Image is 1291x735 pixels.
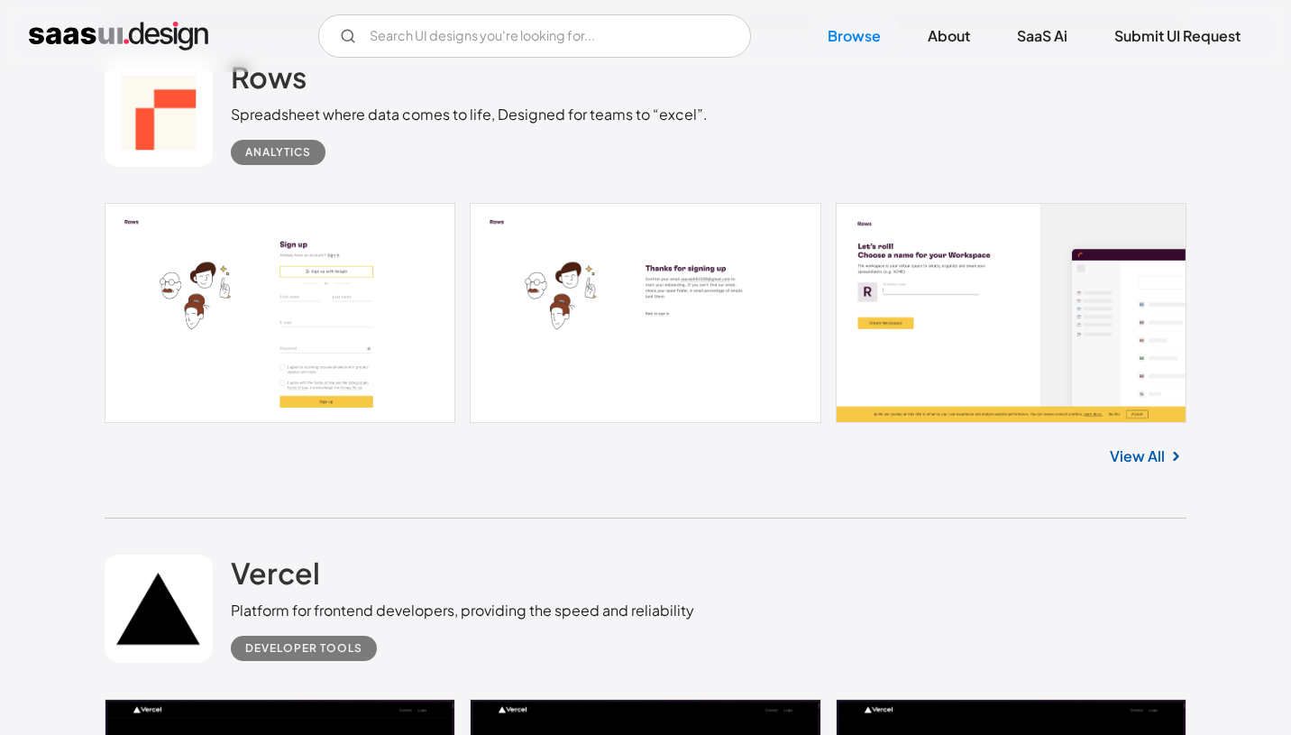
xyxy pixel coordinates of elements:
h2: Vercel [231,555,320,591]
a: home [29,22,208,51]
a: SaaS Ai [995,16,1089,56]
div: Developer tools [245,638,362,659]
div: Spreadsheet where data comes to life, Designed for teams to “excel”. [231,104,708,125]
div: Analytics [245,142,311,163]
h2: Rows [231,59,307,95]
a: About [906,16,992,56]
a: View All [1110,446,1165,467]
input: Search UI designs you're looking for... [318,14,751,58]
a: Rows [231,59,307,104]
a: Vercel [231,555,320,600]
a: Submit UI Request [1093,16,1262,56]
a: Browse [806,16,902,56]
div: Platform for frontend developers, providing the speed and reliability [231,600,694,621]
form: Email Form [318,14,751,58]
